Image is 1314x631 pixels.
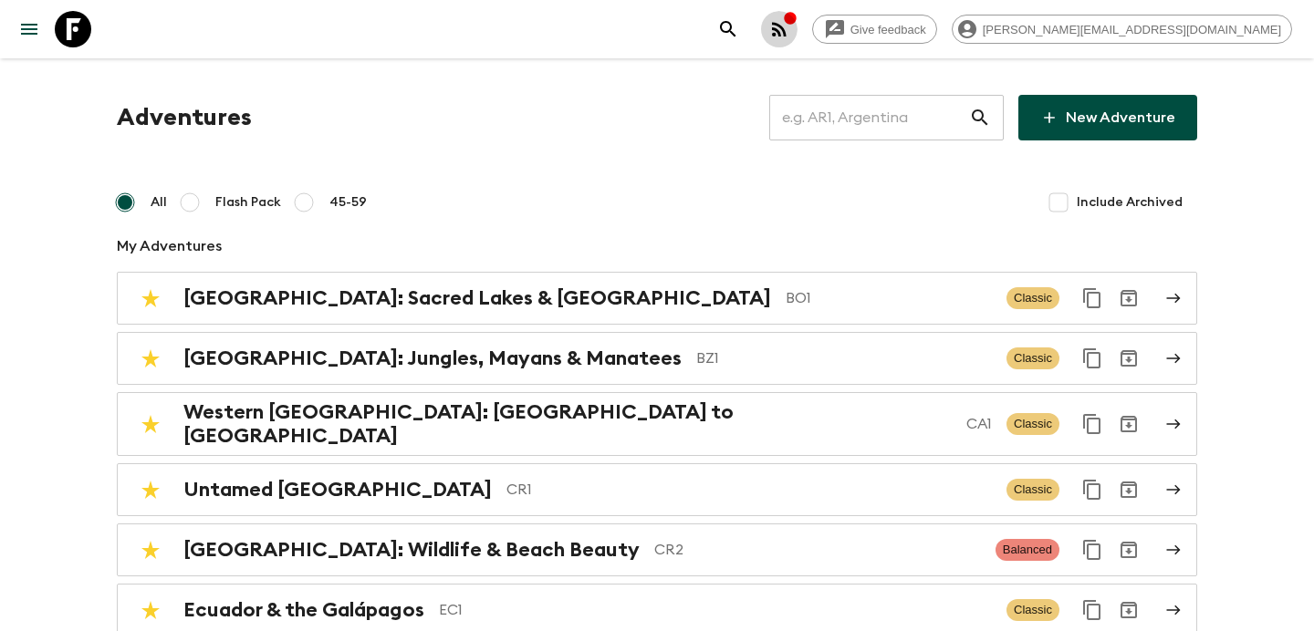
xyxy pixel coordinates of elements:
p: CR1 [506,479,992,501]
span: [PERSON_NAME][EMAIL_ADDRESS][DOMAIN_NAME] [973,23,1291,36]
span: Classic [1006,287,1059,309]
h2: [GEOGRAPHIC_DATA]: Sacred Lakes & [GEOGRAPHIC_DATA] [183,286,771,310]
button: Duplicate for 45-59 [1074,280,1111,316]
span: Classic [1006,599,1059,621]
p: BZ1 [696,347,992,369]
span: Classic [1006,347,1059,369]
p: EC1 [439,599,992,621]
span: Classic [1006,413,1059,435]
a: New Adventure [1018,95,1197,140]
a: Give feedback [812,15,937,44]
button: Archive [1111,406,1147,442]
h2: Ecuador & the Galápagos [183,598,424,622]
span: Include Archived [1077,193,1183,212]
button: Duplicate for 45-59 [1074,532,1111,568]
p: CR2 [654,539,981,561]
span: Classic [1006,479,1059,501]
h2: Western [GEOGRAPHIC_DATA]: [GEOGRAPHIC_DATA] to [GEOGRAPHIC_DATA] [183,400,952,448]
span: Flash Pack [215,193,281,212]
button: Archive [1111,340,1147,377]
h2: Untamed [GEOGRAPHIC_DATA] [183,478,492,502]
button: Duplicate for 45-59 [1074,592,1111,628]
button: Duplicate for 45-59 [1074,340,1111,377]
button: Archive [1111,592,1147,628]
span: Give feedback [840,23,936,36]
span: 45-59 [329,193,367,212]
button: Archive [1111,280,1147,316]
p: CA1 [966,413,992,435]
a: [GEOGRAPHIC_DATA]: Sacred Lakes & [GEOGRAPHIC_DATA]BO1ClassicDuplicate for 45-59Archive [117,272,1197,325]
input: e.g. AR1, Argentina [769,92,969,143]
a: [GEOGRAPHIC_DATA]: Jungles, Mayans & ManateesBZ1ClassicDuplicate for 45-59Archive [117,332,1197,385]
div: [PERSON_NAME][EMAIL_ADDRESS][DOMAIN_NAME] [952,15,1292,44]
a: [GEOGRAPHIC_DATA]: Wildlife & Beach BeautyCR2BalancedDuplicate for 45-59Archive [117,523,1197,576]
button: menu [11,11,47,47]
button: Archive [1111,471,1147,508]
a: Western [GEOGRAPHIC_DATA]: [GEOGRAPHIC_DATA] to [GEOGRAPHIC_DATA]CA1ClassicDuplicate for 45-59Arc... [117,392,1197,456]
h2: [GEOGRAPHIC_DATA]: Jungles, Mayans & Manatees [183,347,682,370]
button: Archive [1111,532,1147,568]
span: All [151,193,167,212]
button: Duplicate for 45-59 [1074,406,1111,442]
button: Duplicate for 45-59 [1074,471,1111,508]
p: My Adventures [117,235,1197,257]
button: search adventures [710,11,746,47]
h2: [GEOGRAPHIC_DATA]: Wildlife & Beach Beauty [183,538,640,562]
span: Balanced [996,539,1059,561]
p: BO1 [786,287,992,309]
a: Untamed [GEOGRAPHIC_DATA]CR1ClassicDuplicate for 45-59Archive [117,463,1197,516]
h1: Adventures [117,99,252,136]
